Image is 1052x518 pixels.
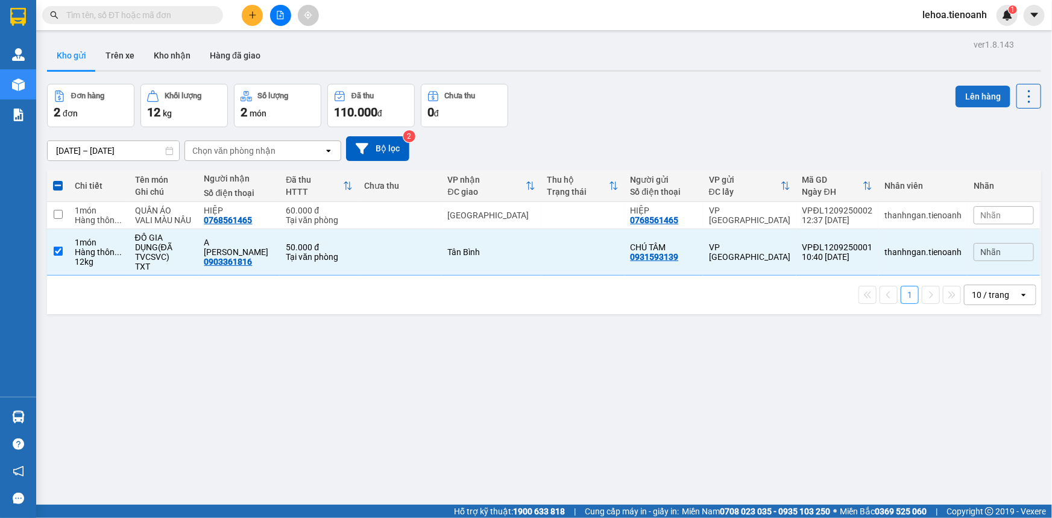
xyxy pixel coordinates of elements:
[913,7,997,22] span: lehoa.tienoanh
[135,262,192,271] div: TXT
[66,8,209,22] input: Tìm tên, số ĐT hoặc mã đơn
[956,86,1010,107] button: Lên hàng
[709,206,790,225] div: VP [GEOGRAPHIC_DATA]
[248,11,257,19] span: plus
[13,466,24,477] span: notification
[298,5,319,26] button: aim
[75,247,123,257] div: Hàng thông thường
[75,238,123,247] div: 1 món
[454,505,565,518] span: Hỗ trợ kỹ thuật:
[12,48,25,61] img: warehouse-icon
[974,38,1014,51] div: ver 1.8.143
[242,5,263,26] button: plus
[936,505,937,518] span: |
[48,141,179,160] input: Select a date range.
[12,78,25,91] img: warehouse-icon
[135,187,192,197] div: Ghi chú
[200,41,270,70] button: Hàng đã giao
[47,41,96,70] button: Kho gửi
[448,187,526,197] div: ĐC giao
[250,109,266,118] span: món
[703,170,796,202] th: Toggle SortBy
[574,505,576,518] span: |
[682,505,830,518] span: Miền Nam
[63,109,78,118] span: đơn
[833,509,837,514] span: ⚪️
[286,215,352,225] div: Tại văn phòng
[13,493,24,504] span: message
[204,238,274,257] div: A THANH TRẦN
[631,215,679,225] div: 0768561465
[147,105,160,119] span: 12
[241,105,247,119] span: 2
[286,242,352,252] div: 50.000 đ
[427,105,434,119] span: 0
[276,11,285,19] span: file-add
[71,92,104,100] div: Đơn hàng
[304,11,312,19] span: aim
[327,84,415,127] button: Đã thu110.000đ
[204,215,253,225] div: 0768561465
[135,175,192,185] div: Tên món
[875,507,927,516] strong: 0369 525 060
[1024,5,1045,26] button: caret-down
[802,242,872,252] div: VPĐL1209250001
[1019,290,1028,300] svg: open
[12,411,25,423] img: warehouse-icon
[802,252,872,262] div: 10:40 [DATE]
[135,206,192,215] div: QUẦN ÁO
[334,105,377,119] span: 110.000
[980,247,1001,257] span: Nhãn
[445,92,476,100] div: Chưa thu
[421,84,508,127] button: Chưa thu0đ
[1002,10,1013,21] img: icon-new-feature
[442,170,541,202] th: Toggle SortBy
[720,507,830,516] strong: 0708 023 035 - 0935 103 250
[631,175,697,185] div: Người gửi
[802,206,872,215] div: VPĐL1209250002
[234,84,321,127] button: Số lượng2món
[1029,10,1040,21] span: caret-down
[346,136,409,161] button: Bộ lọc
[324,146,333,156] svg: open
[985,507,994,516] span: copyright
[75,257,123,267] div: 12 kg
[709,175,781,185] div: VP gửi
[286,206,352,215] div: 60.000 đ
[547,175,609,185] div: Thu hộ
[12,109,25,121] img: solution-icon
[96,41,144,70] button: Trên xe
[75,206,123,215] div: 1 món
[115,247,122,257] span: ...
[204,188,274,198] div: Số điện thoại
[258,92,289,100] div: Số lượng
[448,247,535,257] div: Tân Bình
[50,11,58,19] span: search
[802,187,863,197] div: Ngày ĐH
[972,289,1009,301] div: 10 / trang
[448,175,526,185] div: VP nhận
[135,215,192,225] div: VALI MÀU NÂU
[901,286,919,304] button: 1
[403,130,415,142] sup: 2
[448,210,535,220] div: [GEOGRAPHIC_DATA]
[140,84,228,127] button: Khối lượng12kg
[631,252,679,262] div: 0931593139
[10,8,26,26] img: logo-vxr
[192,145,276,157] div: Chọn văn phòng nhận
[204,257,253,267] div: 0903361816
[54,105,60,119] span: 2
[585,505,679,518] span: Cung cấp máy in - giấy in:
[802,175,863,185] div: Mã GD
[541,170,625,202] th: Toggle SortBy
[631,206,697,215] div: HIỆP
[75,181,123,191] div: Chi tiết
[884,247,962,257] div: thanhngan.tienoanh
[135,233,192,262] div: ĐỒ GIA DỤNG(ĐÃ TVCSVC)
[709,187,781,197] div: ĐC lấy
[974,181,1034,191] div: Nhãn
[204,174,274,183] div: Người nhận
[144,41,200,70] button: Kho nhận
[351,92,374,100] div: Đã thu
[75,215,123,225] div: Hàng thông thường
